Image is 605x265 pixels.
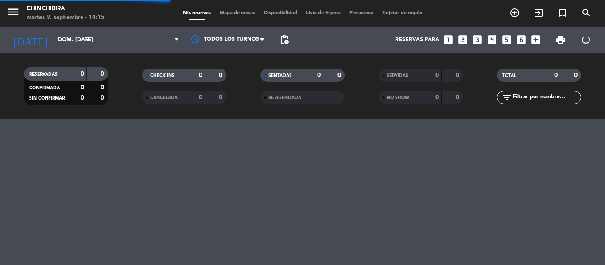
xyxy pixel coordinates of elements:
[387,73,408,78] span: SERVIDAS
[457,34,469,46] i: looks_two
[574,72,579,78] strong: 0
[378,11,427,15] span: Tarjetas de regalo
[435,94,439,100] strong: 0
[509,8,520,18] i: add_circle_outline
[442,34,454,46] i: looks_one
[435,72,439,78] strong: 0
[150,96,178,100] span: CANCELADA
[555,35,566,45] span: print
[260,11,302,15] span: Disponibilidad
[101,95,106,101] strong: 0
[199,94,202,100] strong: 0
[219,94,224,100] strong: 0
[395,37,439,43] span: Reservas para
[502,73,516,78] span: TOTAL
[101,84,106,91] strong: 0
[27,4,105,13] div: Chinchibira
[7,5,20,19] i: menu
[215,11,260,15] span: Mapa de mesas
[150,73,175,78] span: CHECK INS
[501,34,512,46] i: looks_5
[486,34,498,46] i: looks_4
[317,72,321,78] strong: 0
[337,72,343,78] strong: 0
[27,13,105,22] div: martes 9. septiembre - 14:15
[279,35,290,45] span: pending_actions
[456,94,461,100] strong: 0
[7,5,20,22] button: menu
[573,27,598,53] div: LOG OUT
[81,95,84,101] strong: 0
[456,72,461,78] strong: 0
[219,72,224,78] strong: 0
[581,8,592,18] i: search
[29,72,58,77] span: RESERVADAS
[7,30,54,50] i: [DATE]
[533,8,544,18] i: exit_to_app
[178,11,215,15] span: Mis reservas
[530,34,542,46] i: add_box
[554,72,558,78] strong: 0
[199,72,202,78] strong: 0
[472,34,483,46] i: looks_3
[581,35,591,45] i: power_settings_new
[101,71,106,77] strong: 0
[81,71,84,77] strong: 0
[302,11,345,15] span: Lista de Espera
[81,84,84,91] strong: 0
[501,92,512,103] i: filter_list
[516,34,527,46] i: looks_6
[512,92,581,102] input: Filtrar por nombre...
[557,8,568,18] i: turned_in_not
[268,73,292,78] span: SENTADAS
[29,86,60,90] span: CONFIRMADA
[387,96,409,100] span: NO SHOW
[82,35,93,45] i: arrow_drop_down
[345,11,378,15] span: Pre-acceso
[29,96,65,100] span: SIN CONFIRMAR
[268,96,301,100] span: RE AGENDADA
